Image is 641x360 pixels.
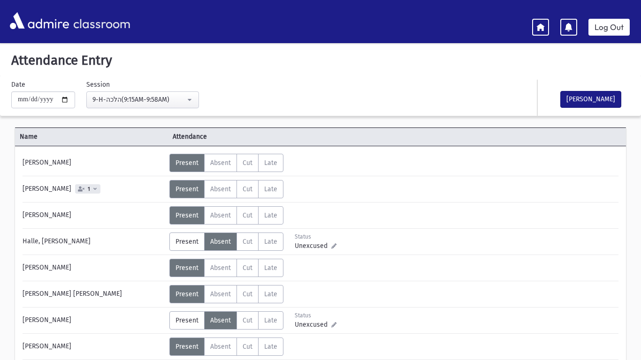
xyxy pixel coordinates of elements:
[243,159,252,167] span: Cut
[243,264,252,272] span: Cut
[210,290,231,298] span: Absent
[295,232,336,241] div: Status
[243,290,252,298] span: Cut
[210,316,231,324] span: Absent
[176,264,198,272] span: Present
[18,337,169,356] div: [PERSON_NAME]
[176,343,198,351] span: Present
[264,238,277,246] span: Late
[176,211,198,219] span: Present
[18,311,169,330] div: [PERSON_NAME]
[210,343,231,351] span: Absent
[295,311,336,320] div: Status
[11,80,25,90] label: Date
[295,241,331,251] span: Unexcused
[18,259,169,277] div: [PERSON_NAME]
[18,206,169,225] div: [PERSON_NAME]
[210,185,231,193] span: Absent
[264,159,277,167] span: Late
[71,8,130,33] span: classroom
[86,91,199,108] button: 9-H-הלכה(9:15AM-9:58AM)
[169,180,283,198] div: AttTypes
[243,185,252,193] span: Cut
[176,290,198,298] span: Present
[169,259,283,277] div: AttTypes
[92,95,185,105] div: 9-H-הלכה(9:15AM-9:58AM)
[264,316,277,324] span: Late
[176,316,198,324] span: Present
[264,264,277,272] span: Late
[264,185,277,193] span: Late
[560,91,621,108] button: [PERSON_NAME]
[169,311,283,330] div: AttTypes
[86,80,110,90] label: Session
[243,211,252,219] span: Cut
[8,10,71,31] img: AdmirePro
[8,52,633,68] h5: Attendance Entry
[210,238,231,246] span: Absent
[176,238,198,246] span: Present
[176,185,198,193] span: Present
[295,320,331,330] span: Unexcused
[210,159,231,167] span: Absent
[168,132,321,142] span: Attendance
[169,232,283,251] div: AttTypes
[176,159,198,167] span: Present
[18,180,169,198] div: [PERSON_NAME]
[18,232,169,251] div: Halle, [PERSON_NAME]
[210,211,231,219] span: Absent
[243,343,252,351] span: Cut
[15,132,168,142] span: Name
[264,211,277,219] span: Late
[588,19,630,36] a: Log Out
[86,186,92,192] span: 1
[210,264,231,272] span: Absent
[169,154,283,172] div: AttTypes
[169,337,283,356] div: AttTypes
[169,206,283,225] div: AttTypes
[18,154,169,172] div: [PERSON_NAME]
[169,285,283,303] div: AttTypes
[243,316,252,324] span: Cut
[264,290,277,298] span: Late
[243,238,252,246] span: Cut
[18,285,169,303] div: [PERSON_NAME] [PERSON_NAME]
